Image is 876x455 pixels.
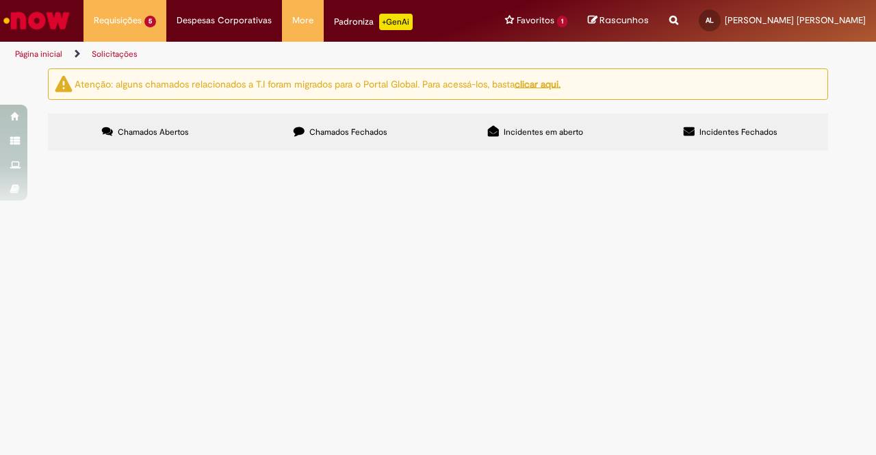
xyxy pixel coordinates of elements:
a: Página inicial [15,49,62,60]
span: Incidentes Fechados [699,127,777,138]
span: [PERSON_NAME] [PERSON_NAME] [725,14,866,26]
span: Requisições [94,14,142,27]
a: clicar aqui. [515,77,561,90]
a: Rascunhos [588,14,649,27]
span: Favoritos [517,14,554,27]
span: Incidentes em aberto [504,127,583,138]
span: 5 [144,16,156,27]
span: Despesas Corporativas [177,14,272,27]
span: Chamados Abertos [118,127,189,138]
ng-bind-html: Atenção: alguns chamados relacionados a T.I foram migrados para o Portal Global. Para acessá-los,... [75,77,561,90]
span: AL [706,16,714,25]
span: 1 [557,16,567,27]
a: Solicitações [92,49,138,60]
span: More [292,14,313,27]
ul: Trilhas de página [10,42,574,67]
span: Rascunhos [600,14,649,27]
img: ServiceNow [1,7,72,34]
span: Chamados Fechados [309,127,387,138]
div: Padroniza [334,14,413,30]
p: +GenAi [379,14,413,30]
